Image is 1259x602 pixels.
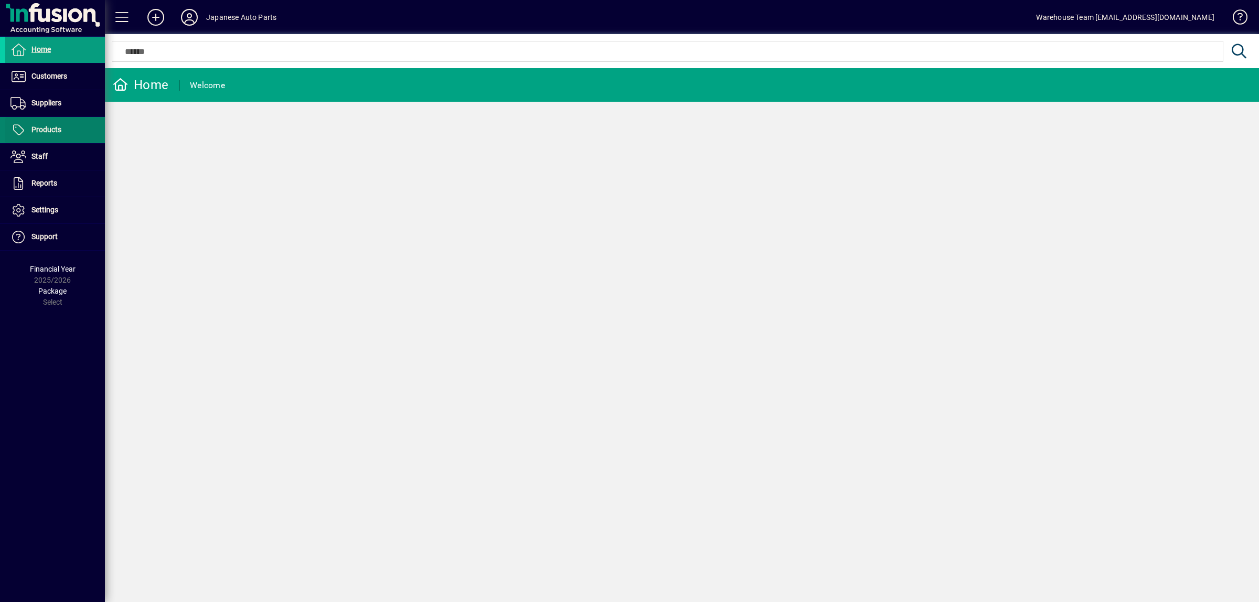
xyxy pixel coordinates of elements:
[5,117,105,143] a: Products
[5,224,105,250] a: Support
[38,287,67,295] span: Package
[5,90,105,116] a: Suppliers
[139,8,173,27] button: Add
[5,197,105,223] a: Settings
[173,8,206,27] button: Profile
[5,170,105,197] a: Reports
[31,232,58,241] span: Support
[30,265,76,273] span: Financial Year
[5,63,105,90] a: Customers
[1225,2,1246,36] a: Knowledge Base
[1036,9,1214,26] div: Warehouse Team [EMAIL_ADDRESS][DOMAIN_NAME]
[190,77,225,94] div: Welcome
[31,45,51,53] span: Home
[206,9,276,26] div: Japanese Auto Parts
[31,152,48,160] span: Staff
[113,77,168,93] div: Home
[31,99,61,107] span: Suppliers
[5,144,105,170] a: Staff
[31,179,57,187] span: Reports
[31,206,58,214] span: Settings
[31,125,61,134] span: Products
[31,72,67,80] span: Customers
